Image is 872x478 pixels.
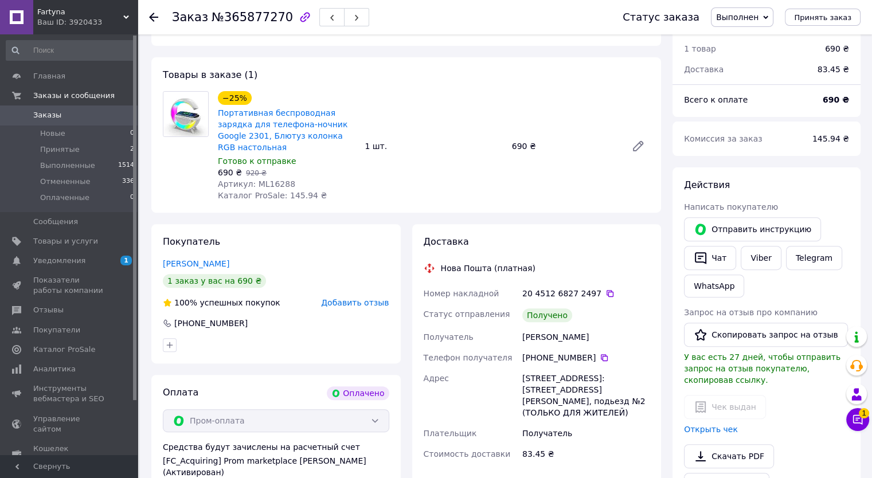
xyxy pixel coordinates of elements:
button: Принять заказ [785,9,861,26]
span: Показатели работы компании [33,275,106,296]
span: Отзывы [33,305,64,315]
div: Нова Пошта (платная) [438,262,538,274]
span: 1 [859,408,869,418]
span: 1 товар [684,44,716,53]
div: успешных покупок [163,297,280,308]
div: [PERSON_NAME] [520,327,652,347]
span: Доставка [684,65,724,74]
span: Запрос на отзыв про компанию [684,308,818,317]
span: 1514 [118,160,134,171]
button: Отправить инструкцию [684,217,821,241]
span: Плательщик [424,429,477,438]
span: Телефон получателя [424,353,513,362]
span: 336 [122,177,134,187]
div: [STREET_ADDRESS]: [STREET_ADDRESS][PERSON_NAME], подьезд №2 (ТОЛЬКО ДЛЯ ЖИТЕЛЕЙ) [520,368,652,423]
span: Получатель [424,332,474,342]
span: Инструменты вебмастера и SEO [33,383,106,404]
span: Принятые [40,144,80,155]
div: Ваш ID: 3920433 [37,17,138,28]
span: Уведомления [33,256,85,266]
button: Чат с покупателем1 [846,408,869,431]
div: 1 шт. [360,138,507,154]
div: [PHONE_NUMBER] [173,318,249,329]
span: Товары в заказе (1) [163,69,257,80]
span: 2 [130,144,134,155]
a: WhatsApp [684,275,744,297]
span: Комиссия за заказ [684,134,762,143]
span: 690 ₴ [218,168,242,177]
span: Сообщения [33,217,78,227]
span: Покупатели [33,325,80,335]
span: Отмененные [40,177,90,187]
span: Товары и услуги [33,236,98,246]
span: Написать покупателю [684,202,778,211]
div: Вернуться назад [149,11,158,23]
div: 690 ₴ [825,43,849,54]
span: Адрес [424,374,449,383]
span: Доставка [424,236,469,247]
span: Выполненные [40,160,95,171]
button: Скопировать запрос на отзыв [684,323,848,347]
span: 145.94 ₴ [812,134,849,143]
div: Статус заказа [623,11,699,23]
a: Редактировать [627,135,650,158]
span: Готово к отправке [218,156,296,166]
span: Статус отправления [424,309,510,319]
div: [FC_Acquiring] Prom marketplace [PERSON_NAME] (Активирован) [163,455,389,478]
span: Fartyna [37,7,123,17]
span: Заказы и сообщения [33,91,115,101]
span: Заказы [33,110,61,120]
button: Чат [684,246,736,270]
span: Действия [684,179,730,190]
span: Покупатель [163,236,220,247]
span: 1 [120,256,132,265]
span: Главная [33,71,65,81]
span: Всего к оплате [684,95,748,104]
span: Оплата [163,387,198,398]
div: 690 ₴ [507,138,622,154]
div: Получатель [520,423,652,444]
span: №365877270 [212,10,293,24]
b: 690 ₴ [823,95,849,104]
span: У вас есть 27 дней, чтобы отправить запрос на отзыв покупателю, скопировав ссылку. [684,352,840,385]
span: 920 ₴ [246,169,267,177]
a: Портативная беспроводная зарядка для телефона-ночник Google 2301, Блютуз колонка RGB настольная [218,108,347,152]
a: Telegram [786,246,842,270]
a: Viber [741,246,781,270]
span: Артикул: ML16288 [218,179,295,189]
span: Аналитика [33,364,76,374]
span: Кошелек компании [33,444,106,464]
span: Выполнен [716,13,758,22]
span: Номер накладной [424,289,499,298]
div: 1 заказ у вас на 690 ₴ [163,274,266,288]
span: Оплаченные [40,193,89,203]
span: 100% [174,298,197,307]
span: 0 [130,128,134,139]
span: Каталог ProSale [33,344,95,355]
span: Принять заказ [794,13,851,22]
div: Получено [522,308,572,322]
div: −25% [218,91,252,105]
img: Портативная беспроводная зарядка для телефона-ночник Google 2301, Блютуз колонка RGB настольная [163,92,208,136]
div: [PHONE_NUMBER] [522,352,650,363]
a: Открыть чек [684,425,738,434]
span: Каталог ProSale: 145.94 ₴ [218,191,327,200]
div: 83.45 ₴ [811,57,856,82]
div: Средства будут зачислены на расчетный счет [163,441,389,478]
div: Оплачено [327,386,389,400]
span: Новые [40,128,65,139]
span: Стоимость доставки [424,449,511,459]
a: [PERSON_NAME] [163,259,229,268]
a: Скачать PDF [684,444,774,468]
input: Поиск [6,40,135,61]
div: 20 4512 6827 2497 [522,288,650,299]
div: 83.45 ₴ [520,444,652,464]
span: Добавить отзыв [321,298,389,307]
span: 0 [130,193,134,203]
span: Заказ [172,10,208,24]
span: Управление сайтом [33,414,106,434]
